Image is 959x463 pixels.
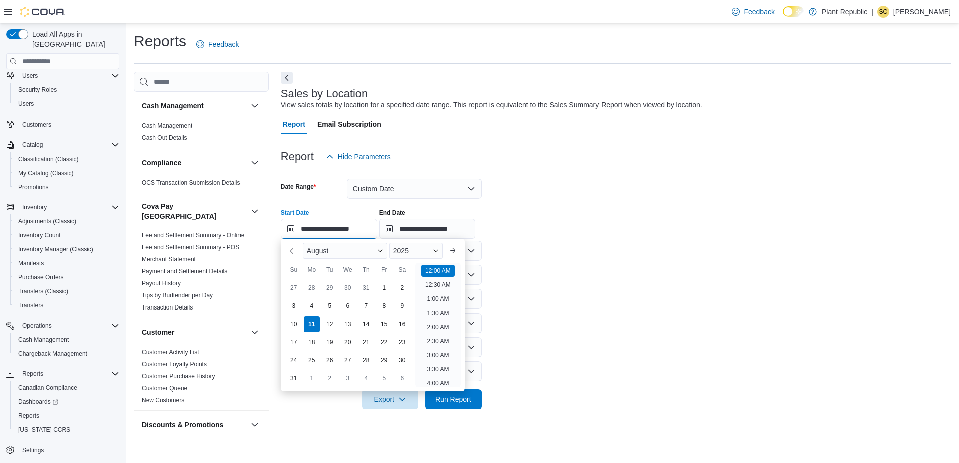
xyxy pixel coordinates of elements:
span: Load All Apps in [GEOGRAPHIC_DATA] [28,29,119,49]
li: 2:30 AM [423,335,453,347]
div: Fr [376,262,392,278]
a: Payment and Settlement Details [142,268,227,275]
input: Dark Mode [783,6,804,17]
span: Classification (Classic) [14,153,119,165]
button: My Catalog (Classic) [10,166,124,180]
button: Open list of options [467,295,475,303]
a: Adjustments (Classic) [14,215,80,227]
div: day-5 [322,298,338,314]
div: day-14 [358,316,374,332]
span: Email Subscription [317,114,381,134]
a: Transfers (Classic) [14,285,72,297]
span: Transfers [14,299,119,312]
span: Fee and Settlement Summary - Online [142,231,245,239]
div: day-28 [304,280,320,296]
div: day-1 [304,370,320,386]
div: day-19 [322,334,338,350]
a: Purchase Orders [14,271,68,283]
a: Transfers [14,299,47,312]
span: Inventory Count [18,231,61,239]
span: Inventory [18,201,119,213]
span: Operations [18,320,119,332]
div: Cash Management [134,120,269,148]
div: day-24 [286,352,302,368]
div: day-5 [376,370,392,386]
span: Manifests [18,259,44,267]
button: Open list of options [467,247,475,255]
button: Cova Pay [GEOGRAPHIC_DATA] [249,205,261,217]
a: Dashboards [14,396,62,408]
h3: Report [281,150,314,163]
span: OCS Transaction Submission Details [142,179,241,187]
span: Tips by Budtender per Day [142,291,213,299]
a: My Catalog (Classic) [14,167,78,179]
a: Settings [18,444,48,456]
div: Th [358,262,374,278]
button: Open list of options [467,271,475,279]
button: Reports [18,368,47,380]
span: Chargeback Management [18,350,87,358]
span: Report [283,114,305,134]
button: Run Report [425,389,482,409]
div: day-21 [358,334,374,350]
span: Promotions [18,183,49,191]
button: Settings [2,443,124,457]
button: Inventory Manager (Classic) [10,242,124,256]
button: Cash Management [142,101,247,111]
div: day-27 [340,352,356,368]
span: Cash Management [142,122,192,130]
a: Payout History [142,280,181,287]
button: Customers [2,117,124,131]
span: Payout History [142,279,181,287]
span: Users [14,98,119,110]
div: day-8 [376,298,392,314]
button: Transfers [10,298,124,313]
button: Catalog [18,139,47,151]
span: Reports [18,412,39,420]
a: Tips by Budtender per Day [142,292,213,299]
div: Sa [394,262,410,278]
button: Transfers (Classic) [10,284,124,298]
span: Transfers (Classic) [18,287,68,295]
span: New Customers [142,396,184,404]
li: 3:00 AM [423,349,453,361]
a: Feedback [728,2,778,22]
div: day-6 [340,298,356,314]
a: [US_STATE] CCRS [14,424,74,436]
span: Adjustments (Classic) [14,215,119,227]
label: Date Range [281,183,316,191]
button: Users [2,69,124,83]
span: Customers [22,121,51,129]
span: Security Roles [14,84,119,96]
a: Manifests [14,257,48,269]
div: day-31 [358,280,374,296]
a: Cash Management [14,334,73,346]
li: 2:00 AM [423,321,453,333]
button: Previous Month [285,243,301,259]
a: Inventory Count [14,229,65,241]
div: August, 2025 [285,279,411,387]
a: Promotions [14,181,53,193]
li: 4:00 AM [423,377,453,389]
button: Purchase Orders [10,270,124,284]
li: 3:30 AM [423,363,453,375]
a: New Customers [142,397,184,404]
div: day-16 [394,316,410,332]
a: Customers [18,119,55,131]
a: Customer Purchase History [142,373,215,380]
div: day-29 [376,352,392,368]
div: day-31 [286,370,302,386]
span: Dashboards [14,396,119,408]
span: Reports [14,410,119,422]
p: Plant Republic [822,6,867,18]
button: Classification (Classic) [10,152,124,166]
span: August [307,247,329,255]
li: 1:00 AM [423,293,453,305]
span: Users [22,72,38,80]
div: day-27 [286,280,302,296]
span: Inventory Manager (Classic) [18,245,93,253]
div: day-1 [376,280,392,296]
a: Fee and Settlement Summary - Online [142,232,245,239]
a: Security Roles [14,84,61,96]
span: Dashboards [18,398,58,406]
